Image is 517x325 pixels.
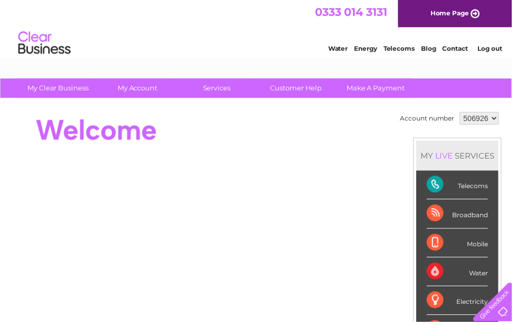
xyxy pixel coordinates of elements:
[18,27,72,60] img: logo.png
[431,260,493,289] div: Water
[318,5,391,18] a: 0333 014 3131
[176,79,263,99] a: Services
[331,45,351,53] a: Water
[482,45,507,53] a: Log out
[420,142,503,172] div: MY SERVICES
[336,79,423,99] a: Make A Payment
[447,45,473,53] a: Contact
[95,79,183,99] a: My Account
[431,201,493,230] div: Broadband
[387,45,419,53] a: Telecoms
[425,45,441,53] a: Blog
[437,152,459,162] div: LIVE
[358,45,381,53] a: Energy
[431,289,493,318] div: Electricity
[256,79,343,99] a: Customer Help
[431,172,493,201] div: Telecoms
[401,110,462,128] td: Account number
[15,79,102,99] a: My Clear Business
[10,6,509,51] div: Clear Business is a trading name of Verastar Limited (registered in [GEOGRAPHIC_DATA] No. 3667643...
[431,231,493,260] div: Mobile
